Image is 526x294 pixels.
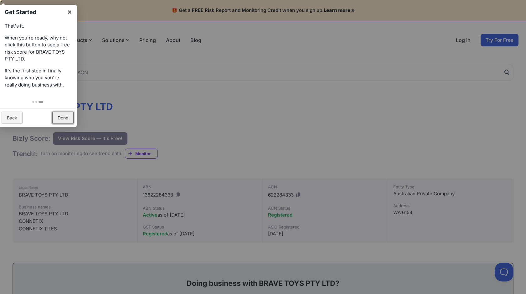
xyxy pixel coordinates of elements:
a: Done [52,112,74,124]
a: × [63,5,77,19]
p: When you're ready, why not click this button to see a free risk score for BRAVE TOYS PTY LTD. [5,34,70,63]
a: Back [2,112,23,124]
h1: Get Started [5,8,64,16]
p: That's it. [5,23,70,30]
p: It's the first step in finally knowing who you you're really doing business with. [5,67,70,89]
